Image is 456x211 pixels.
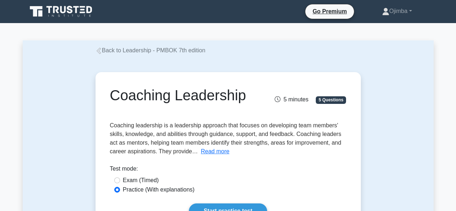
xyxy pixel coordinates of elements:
[316,96,346,104] span: 5 Questions
[308,7,351,16] a: Go Premium
[110,122,341,154] span: Coaching leadership is a leadership approach that focuses on developing team members' skills, kno...
[201,147,229,156] button: Read more
[275,96,308,102] span: 5 minutes
[123,176,159,185] label: Exam (Timed)
[96,47,205,53] a: Back to Leadership - PMBOK 7th edition
[110,87,265,104] h1: Coaching Leadership
[123,185,195,194] label: Practice (With explanations)
[365,4,429,18] a: Ojimba
[110,164,346,176] div: Test mode:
